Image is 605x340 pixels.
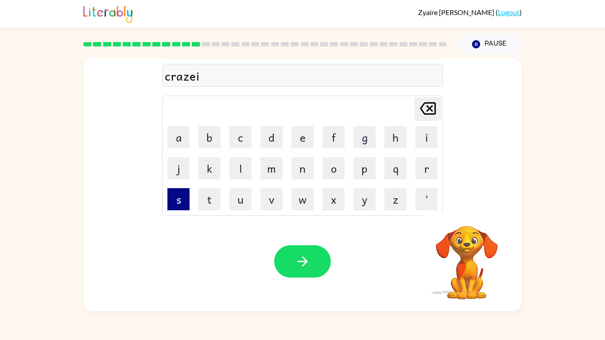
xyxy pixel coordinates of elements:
button: f [322,126,345,148]
div: ( ) [418,8,522,16]
button: h [384,126,407,148]
button: j [167,157,190,179]
button: t [198,188,221,210]
button: s [167,188,190,210]
button: o [322,157,345,179]
button: u [229,188,252,210]
button: d [260,126,283,148]
button: k [198,157,221,179]
button: m [260,157,283,179]
button: b [198,126,221,148]
button: c [229,126,252,148]
button: r [415,157,438,179]
button: q [384,157,407,179]
button: a [167,126,190,148]
button: i [415,126,438,148]
button: p [353,157,376,179]
button: g [353,126,376,148]
button: v [260,188,283,210]
button: z [384,188,407,210]
img: Literably [83,4,132,23]
button: l [229,157,252,179]
div: crazei [165,66,440,85]
video: Your browser must support playing .mp4 files to use Literably. Please try using another browser. [423,212,511,301]
span: Zyaire [PERSON_NAME] [418,8,496,16]
button: ' [415,188,438,210]
button: y [353,188,376,210]
a: Logout [498,8,520,16]
button: x [322,188,345,210]
button: Pause [458,34,522,54]
button: w [291,188,314,210]
button: e [291,126,314,148]
button: n [291,157,314,179]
